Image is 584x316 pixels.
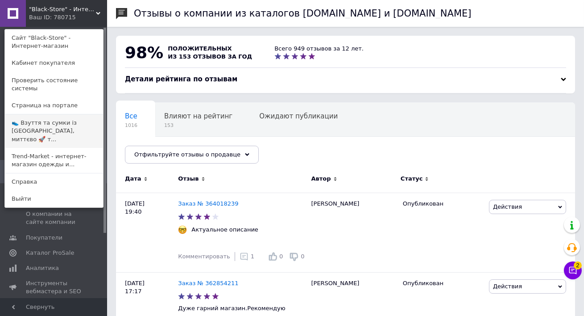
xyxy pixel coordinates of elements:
p: Дуже гарний магазин.Рекомендую [178,304,306,312]
span: из 153 отзывов за год [168,53,252,60]
div: Опубликован [403,279,482,287]
span: Аналитика [26,264,59,272]
span: Комментировать [178,253,230,260]
span: Опубликованы без комме... [125,146,222,154]
span: Отфильтруйте отзывы о продавце [134,151,240,158]
span: Действия [493,283,522,290]
div: Опубликованы без комментария [116,137,240,171]
div: Детали рейтинга по отзывам [125,75,566,84]
a: Кабинет покупателя [5,55,103,72]
span: О компании на сайте компании [26,210,83,226]
span: "Black-Store" - Интернет-магазин [29,5,96,13]
div: Актуальное описание [189,226,261,234]
span: 1 [251,253,254,260]
a: Справка [5,173,103,190]
div: [PERSON_NAME] [307,193,398,272]
span: Детали рейтинга по отзывам [125,75,237,83]
div: Комментировать [178,253,230,261]
img: :nerd_face: [178,225,187,234]
span: Отзыв [178,175,199,183]
span: 98% [125,43,163,62]
span: 1016 [125,122,137,129]
a: 👟 Взуття та сумки із [GEOGRAPHIC_DATA], миттєво 🚀 т... [5,114,103,148]
div: [DATE] 19:40 [116,193,178,272]
div: Ваш ID: 780715 [29,13,66,21]
span: Каталог ProSale [26,249,74,257]
span: Покупатели [26,234,62,242]
div: 1 [240,252,254,261]
span: Автор [311,175,331,183]
a: Страница на портале [5,97,103,114]
span: 2 [574,261,582,270]
a: Заказ № 362854211 [178,280,238,287]
div: Опубликован [403,200,482,208]
a: Проверить состояние системы [5,72,103,97]
span: Все [125,112,137,120]
h1: Отзывы о компании из каталогов [DOMAIN_NAME] и [DOMAIN_NAME] [134,8,472,19]
a: Сайт "Black-Store" - Интернет-магазин [5,29,103,55]
div: Всего 949 отзывов за 12 лет. [274,45,364,53]
span: 153 [164,122,232,129]
a: Заказ № 364018239 [178,200,238,207]
span: 0 [279,253,283,260]
span: Статус [401,175,423,183]
span: 0 [301,253,304,260]
span: Дата [125,175,141,183]
span: Действия [493,203,522,210]
button: Чат с покупателем2 [564,261,582,279]
span: Инструменты вебмастера и SEO [26,279,83,295]
span: Ожидают публикации [259,112,338,120]
span: Влияют на рейтинг [164,112,232,120]
span: положительных [168,45,232,52]
a: Выйти [5,190,103,207]
a: Trend-Market - интернет-магазин одежды и... [5,148,103,173]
